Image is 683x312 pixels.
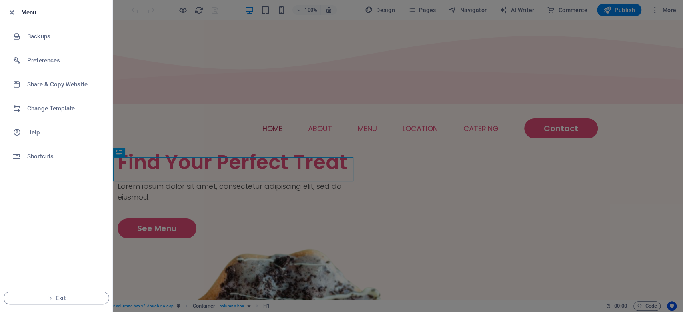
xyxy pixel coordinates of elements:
h6: Share & Copy Website [27,80,101,89]
button: Exit [4,292,109,304]
h6: Preferences [27,56,101,65]
span: Exit [10,295,102,301]
h6: Menu [21,8,106,17]
h6: Change Template [27,104,101,113]
a: Help [0,120,112,144]
h6: Shortcuts [27,152,101,161]
h6: Help [27,128,101,137]
h6: Backups [27,32,101,41]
